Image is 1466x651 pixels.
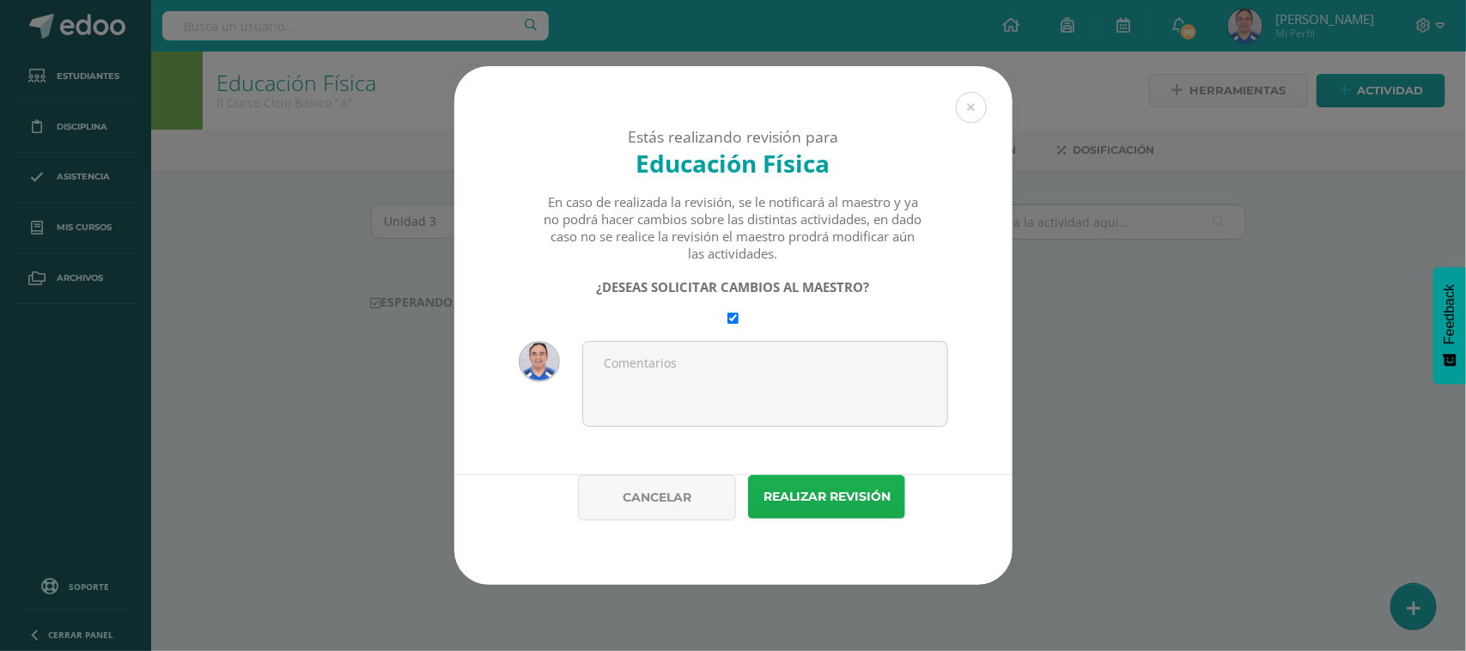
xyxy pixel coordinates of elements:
[956,92,987,123] button: Close (Esc)
[543,193,923,262] div: En caso de realizada la revisión, se le notificará al maestro y ya no podrá hacer cambios sobre l...
[519,341,560,382] img: 862b533b803dc702c9fe77ae9d0c38ba.png
[727,313,739,324] input: Require changes
[578,475,737,520] button: Cancelar
[1442,284,1457,344] span: Feedback
[748,475,905,519] button: Realizar revisión
[1433,267,1466,384] button: Feedback - Mostrar encuesta
[484,126,982,147] div: Estás realizando revisión para
[597,278,870,295] strong: ¿DESEAS SOLICITAR CAMBIOS AL MAESTRO?
[636,147,830,179] strong: Educación Física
